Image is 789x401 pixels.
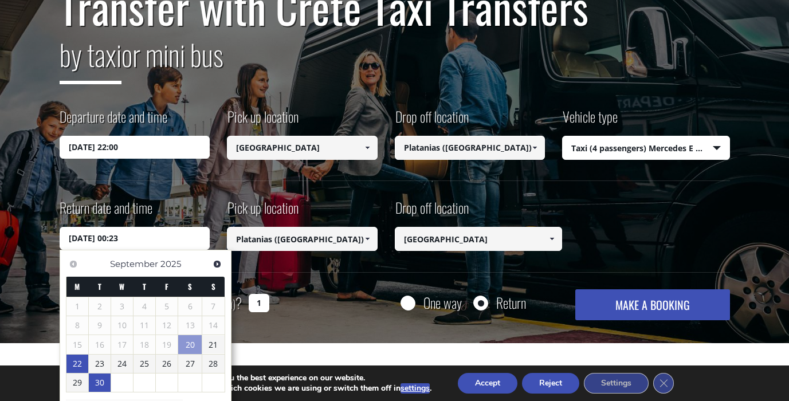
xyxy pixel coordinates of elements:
[60,198,152,227] label: Return date and time
[188,281,192,292] span: Saturday
[134,297,155,316] span: 4
[563,136,729,160] span: Taxi (4 passengers) Mercedes E Class
[111,336,133,354] span: 17
[89,316,111,335] span: 9
[202,336,224,354] a: 21
[111,316,133,335] span: 10
[60,289,242,317] label: How many passengers ?
[111,355,133,373] a: 24
[395,107,469,136] label: Drop off location
[113,373,431,383] p: We are using cookies to give you the best experience on our website.
[496,296,526,310] label: Return
[423,296,462,310] label: One way
[562,107,618,136] label: Vehicle type
[575,289,729,320] button: MAKE A BOOKING
[211,281,215,292] span: Sunday
[227,107,299,136] label: Pick up location
[156,316,178,335] span: 12
[60,31,730,93] h2: or mini bus
[160,258,181,269] span: 2025
[156,355,178,373] a: 26
[74,281,80,292] span: Monday
[178,297,202,316] span: 6
[227,227,378,251] input: Select pickup location
[543,227,562,251] a: Show All Items
[134,355,155,373] a: 25
[89,297,111,316] span: 2
[66,374,88,392] a: 29
[119,281,124,292] span: Wednesday
[227,136,378,160] input: Select pickup location
[156,336,178,354] span: 19
[202,297,224,316] span: 7
[66,336,88,354] span: 15
[395,198,469,227] label: Drop off location
[202,355,224,373] a: 28
[110,258,158,269] span: September
[584,373,649,394] button: Settings
[60,107,167,136] label: Departure date and time
[113,383,431,394] p: You can find out more about which cookies we are using or switch them off in .
[134,316,155,335] span: 11
[165,281,168,292] span: Friday
[522,373,579,394] button: Reject
[143,281,146,292] span: Thursday
[401,383,430,394] button: settings
[89,336,111,354] span: 16
[66,355,88,373] a: 22
[395,136,545,160] input: Select drop-off location
[178,355,202,373] a: 27
[98,281,101,292] span: Tuesday
[89,355,111,373] a: 23
[178,316,202,335] span: 13
[66,297,88,316] span: 1
[202,316,224,335] span: 14
[89,374,111,392] a: 30
[60,33,121,84] span: by taxi
[653,373,674,394] button: Close GDPR Cookie Banner
[358,227,376,251] a: Show All Items
[66,316,88,335] span: 8
[134,336,155,354] span: 18
[458,373,517,394] button: Accept
[66,256,81,272] a: Previous
[111,297,133,316] span: 3
[156,297,178,316] span: 5
[395,227,563,251] input: Select drop-off location
[213,260,222,269] span: Next
[178,335,202,355] a: 20
[358,136,376,160] a: Show All Items
[525,136,544,160] a: Show All Items
[69,260,78,269] span: Previous
[210,256,225,272] a: Next
[227,198,299,227] label: Pick up location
